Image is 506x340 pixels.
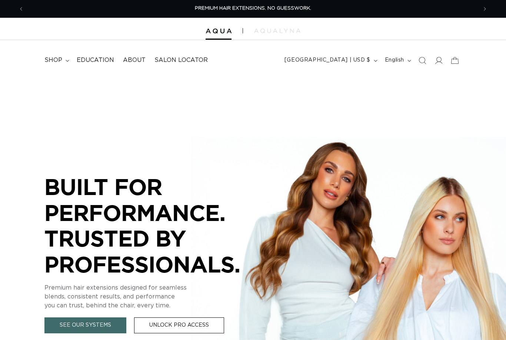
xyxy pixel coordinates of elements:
[13,2,29,16] button: Previous announcement
[385,56,404,64] span: English
[119,52,150,69] a: About
[150,52,212,69] a: Salon Locator
[72,52,119,69] a: Education
[134,317,224,333] a: Unlock Pro Access
[206,29,232,34] img: Aqua Hair Extensions
[195,6,311,11] span: PREMIUM HAIR EXTENSIONS. NO GUESSWORK.
[44,283,267,310] p: Premium hair extensions designed for seamless blends, consistent results, and performance you can...
[123,56,146,64] span: About
[44,317,126,333] a: See Our Systems
[44,56,62,64] span: shop
[380,53,414,67] button: English
[40,52,72,69] summary: shop
[477,2,493,16] button: Next announcement
[154,56,208,64] span: Salon Locator
[280,53,380,67] button: [GEOGRAPHIC_DATA] | USD $
[77,56,114,64] span: Education
[414,52,430,69] summary: Search
[284,56,370,64] span: [GEOGRAPHIC_DATA] | USD $
[44,174,267,277] p: BUILT FOR PERFORMANCE. TRUSTED BY PROFESSIONALS.
[254,29,300,33] img: aqualyna.com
